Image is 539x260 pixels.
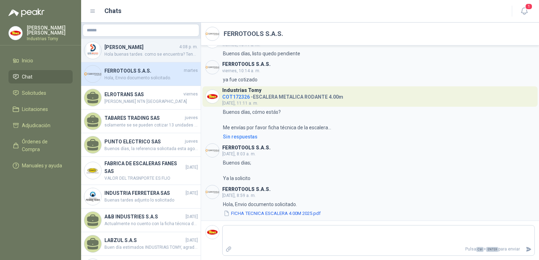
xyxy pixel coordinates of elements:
[8,135,73,156] a: Órdenes de Compra
[104,175,198,182] span: VALOR DEL TRASNPORTE ES FIJO
[104,98,198,105] span: [PERSON_NAME] NTN [GEOGRAPHIC_DATA]
[523,243,534,255] button: Enviar
[185,114,198,121] span: jueves
[223,108,331,131] p: Buenos días, cómo estás? Me envías por favor ficha técnica de la escalera...
[8,159,73,172] a: Manuales y ayuda
[476,247,484,252] span: Ctrl
[104,213,184,221] h4: A&B INDUSTRIES S.A.S
[104,197,198,204] span: Buenas tardes adjunto lo solicitado
[222,68,260,73] span: viernes, 10:14 a. m.
[518,5,531,18] button: 1
[81,209,201,232] a: A&B INDUSTRIES S.A.S[DATE]Actualmente no cuento con la ficha técnica del retenedor solicitada. Ag...
[84,66,101,82] img: Company Logo
[206,185,219,199] img: Company Logo
[224,29,283,39] h2: FERROTOOLS S.A.S.
[81,62,201,86] a: Company LogoFERROTOOLS S.A.S.martesHola, Envio documento solicitado.
[222,133,535,141] a: Sin respuestas
[222,187,271,191] h3: FERROTOOLS S.A.S.
[185,138,198,145] span: jueves
[104,6,121,16] h1: Chats
[222,101,258,106] span: [DATE], 11:11 a. m.
[8,54,73,67] a: Inicio
[84,162,101,179] img: Company Logo
[27,37,73,41] p: Industrias Tomy
[84,42,101,59] img: Company Logo
[183,91,198,98] span: viernes
[8,119,73,132] a: Adjudicación
[104,236,184,244] h4: LABZUL S.A.S
[22,162,62,169] span: Manuales y ayuda
[81,86,201,110] a: ELROTRANS SASviernes[PERSON_NAME] NTN [GEOGRAPHIC_DATA]
[104,51,198,58] span: Hola buenas tardes. como se encuentra? Tenemos una consulta, es la siguiente solicitud GSOL005294...
[22,122,50,129] span: Adjudicación
[179,44,198,50] span: 4:08 p. m.
[222,42,260,47] span: viernes, 10:11 a. m.
[84,188,101,205] img: Company Logo
[223,200,321,208] p: Hola, Envio documento solicitado.
[22,89,46,97] span: Solicitudes
[22,73,32,81] span: Chat
[222,88,261,92] h3: Industrias Tomy
[81,39,201,62] a: Company Logo[PERSON_NAME]4:08 p. m.Hola buenas tardes. como se encuentra? Tenemos una consulta, e...
[206,61,219,74] img: Company Logo
[104,189,184,197] h4: INDUSTRIA FERRETERA SAS
[223,243,235,255] label: Adjuntar archivos
[8,70,73,83] a: Chat
[104,221,198,227] span: Actualmente no cuento con la ficha técnica del retenedor solicitada. Agradezco su comprensión y q...
[222,151,256,156] span: [DATE], 8:03 a. m.
[8,86,73,100] a: Solicitudes
[8,8,44,17] img: Logo peakr
[525,3,533,10] span: 1
[104,114,183,122] h4: TABARES TRADING SAS
[223,76,258,83] p: ya fue cotizado
[222,62,271,66] h3: FERROTOOLS S.A.S.
[222,94,250,100] span: COT172326
[81,157,201,185] a: Company LogoFABRICA DE ESCALERAS FANES SAS[DATE]VALOR DEL TRASNPORTE ES FIJO
[27,25,73,35] p: [PERSON_NAME] [PERSON_NAME]
[81,110,201,133] a: TABARES TRADING SASjuevessolamente se se pueden cotizar 13 unidades que hay paar entrega inmediata
[206,225,219,239] img: Company Logo
[186,164,198,171] span: [DATE]
[81,185,201,209] a: Company LogoINDUSTRIA FERRETERA SAS[DATE]Buenas tardes adjunto lo solicitado
[104,67,182,75] h4: FERROTOOLS S.A.S.
[206,90,219,103] img: Company Logo
[186,190,198,197] span: [DATE]
[22,105,48,113] span: Licitaciones
[223,210,321,217] button: FICHA TECNICA ESCALERA 4.00M 2025.pdf
[222,193,256,198] span: [DATE], 8:59 a. m.
[104,244,198,251] span: Buen día estimados INDUSTRIAS TOMY, agradecemos tenernos en cuenta para su solicitud, sin embargo...
[81,232,201,256] a: LABZUL S.A.S[DATE]Buen día estimados INDUSTRIAS TOMY, agradecemos tenernos en cuenta para su soli...
[223,159,251,182] p: Buenos dias; Ya la solicito
[186,213,198,220] span: [DATE]
[184,67,198,74] span: martes
[486,247,498,252] span: ENTER
[81,133,201,157] a: PUNTO ELECTRICO SASjuevesBuenos días, la referencia solicitada esta agotada sin fecha de reposici...
[206,144,219,157] img: Company Logo
[104,43,178,51] h4: [PERSON_NAME]
[223,133,258,141] div: Sin respuestas
[223,50,300,57] p: Buenos días, listo quedo pendiente
[186,237,198,244] span: [DATE]
[9,26,22,40] img: Company Logo
[206,27,219,41] img: Company Logo
[104,160,184,175] h4: FABRICA DE ESCALERAS FANES SAS
[104,138,183,146] h4: PUNTO ELECTRICO SAS
[104,146,198,152] span: Buenos días, la referencia solicitada esta agotada sin fecha de reposición. se puede ofrecer otra...
[104,122,198,129] span: solamente se se pueden cotizar 13 unidades que hay paar entrega inmediata
[104,75,198,81] span: Hola, Envio documento solicitado.
[8,103,73,116] a: Licitaciones
[222,92,343,99] h4: - ESCALERA METALICA RODANTE 4.00m
[22,57,33,64] span: Inicio
[22,138,66,153] span: Órdenes de Compra
[104,91,182,98] h4: ELROTRANS SAS
[222,146,271,150] h3: FERROTOOLS S.A.S.
[235,243,523,255] p: Pulsa + para enviar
